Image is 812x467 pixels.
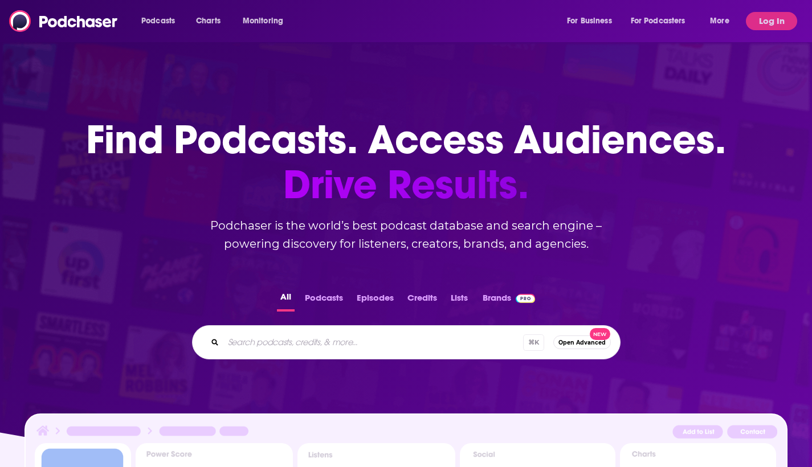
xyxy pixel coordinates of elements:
[277,289,295,312] button: All
[86,162,726,207] span: Drive Results.
[516,294,536,303] img: Podchaser Pro
[623,12,702,30] button: open menu
[353,289,397,312] button: Episodes
[404,289,440,312] button: Credits
[133,12,190,30] button: open menu
[235,12,298,30] button: open menu
[223,333,523,351] input: Search podcasts, credits, & more...
[178,216,634,253] h2: Podchaser is the world’s best podcast database and search engine – powering discovery for listene...
[567,13,612,29] span: For Business
[301,289,346,312] button: Podcasts
[483,289,536,312] a: BrandsPodchaser Pro
[710,13,729,29] span: More
[447,289,471,312] button: Lists
[553,335,611,349] button: Open AdvancedNew
[702,12,744,30] button: open menu
[243,13,283,29] span: Monitoring
[189,12,227,30] a: Charts
[523,334,544,351] span: ⌘ K
[86,117,726,207] h1: Find Podcasts. Access Audiences.
[196,13,221,29] span: Charts
[141,13,175,29] span: Podcasts
[746,12,797,30] button: Log In
[559,12,626,30] button: open menu
[558,339,606,346] span: Open Advanced
[9,10,119,32] img: Podchaser - Follow, Share and Rate Podcasts
[631,13,685,29] span: For Podcasters
[590,328,610,340] span: New
[35,424,778,443] img: Podcast Insights Header
[192,325,621,359] div: Search podcasts, credits, & more...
